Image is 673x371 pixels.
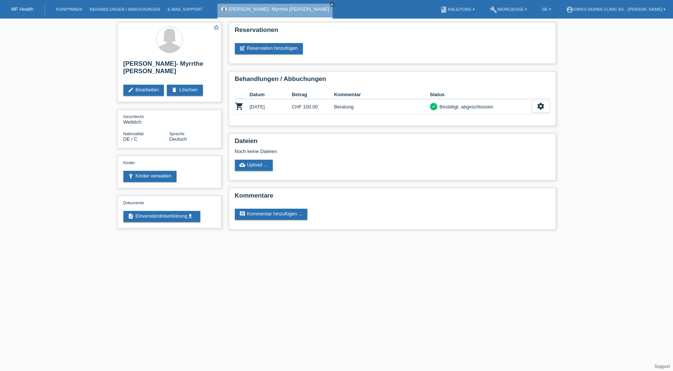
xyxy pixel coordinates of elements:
[334,90,430,99] th: Kommentar
[440,6,447,13] i: book
[292,99,334,114] td: CHF 100.00
[235,149,462,154] div: Noch keine Dateien
[235,26,550,38] h2: Reservationen
[128,87,134,93] i: edit
[167,85,203,96] a: deleteLöschen
[537,102,545,110] i: settings
[123,85,164,96] a: editBearbeiten
[235,209,308,220] a: commentKommentar hinzufügen ...
[250,99,292,114] td: [DATE]
[330,2,335,7] a: close
[239,162,245,168] i: cloud_upload
[123,171,177,182] a: accessibility_newKinder verwalten
[490,6,497,13] i: build
[187,213,193,219] i: get_app
[164,7,206,12] a: E-Mail Support
[430,90,531,99] th: Status
[235,137,550,149] h2: Dateien
[213,24,220,31] i: star_border
[436,7,478,12] a: bookAnleitung ▾
[123,114,144,119] span: Geschlecht
[250,90,292,99] th: Datum
[169,136,187,142] span: Deutsch
[330,3,334,6] i: close
[334,99,430,114] td: Beratung
[128,213,134,219] i: description
[128,173,134,179] i: accessibility_new
[566,6,573,13] i: account_circle
[86,7,164,12] a: Behandlungen / Abbuchungen
[235,75,550,87] h2: Behandlungen / Abbuchungen
[431,104,436,109] i: check
[235,192,550,203] h2: Kommentare
[235,43,303,54] a: post_addReservation hinzufügen
[235,160,273,171] a: cloud_uploadUpload ...
[229,6,329,12] a: [PERSON_NAME]- Myrrthe [PERSON_NAME]
[123,211,200,222] a: descriptionEinverständniserklärungget_app
[538,7,554,12] a: DE ▾
[437,103,494,111] div: Bestätigt, abgeschlossen
[654,364,670,369] a: Support
[235,102,244,111] i: POSP00026141
[171,87,177,93] i: delete
[486,7,531,12] a: buildWerkzeuge ▾
[52,7,86,12] a: Kund*innen
[123,60,216,79] h2: [PERSON_NAME]- Myrrthe [PERSON_NAME]
[123,131,144,136] span: Nationalität
[239,211,245,217] i: comment
[169,131,185,136] span: Sprache
[239,45,245,51] i: post_add
[562,7,669,12] a: account_circleSwiss Derma Clinic AG - [PERSON_NAME] ▾
[123,114,169,125] div: Weiblich
[123,160,135,165] span: Kinder
[292,90,334,99] th: Betrag
[123,201,144,205] span: Dokumente
[11,6,33,12] a: MF Health
[123,136,137,142] span: Deutschland / C / 12.11.2006
[213,24,220,32] a: star_border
